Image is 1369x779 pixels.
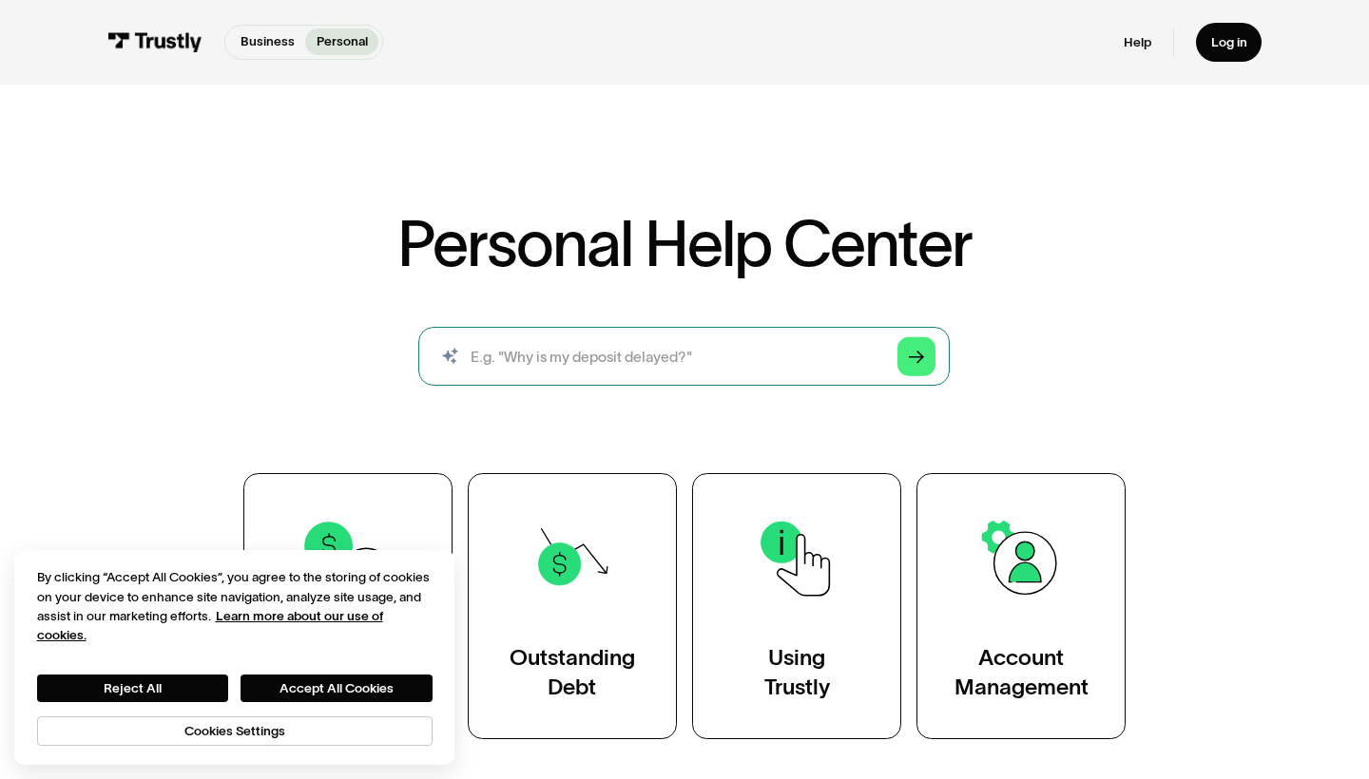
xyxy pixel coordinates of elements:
[418,327,950,386] input: search
[397,212,972,275] h1: Personal Help Center
[37,568,433,645] div: By clicking “Accept All Cookies”, you agree to the storing of cookies on your device to enhance s...
[37,609,383,642] a: More information about your privacy, opens in a new tab
[418,327,950,386] form: Search
[510,643,635,702] div: Outstanding Debt
[241,674,432,702] button: Accept All Cookies
[317,32,368,51] p: Personal
[241,32,295,51] p: Business
[916,473,1126,739] a: AccountManagement
[107,32,202,52] img: Trustly Logo
[1196,23,1262,62] a: Log in
[37,568,433,746] div: Privacy
[229,28,305,55] a: Business
[1211,34,1247,51] div: Log in
[692,473,901,739] a: UsingTrustly
[37,674,228,702] button: Reject All
[14,550,454,765] div: Cookie banner
[243,473,453,739] a: TransactionSupport
[954,643,1089,702] div: Account Management
[468,473,677,739] a: OutstandingDebt
[305,28,378,55] a: Personal
[37,716,433,746] button: Cookies Settings
[1124,34,1151,51] a: Help
[764,643,830,702] div: Using Trustly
